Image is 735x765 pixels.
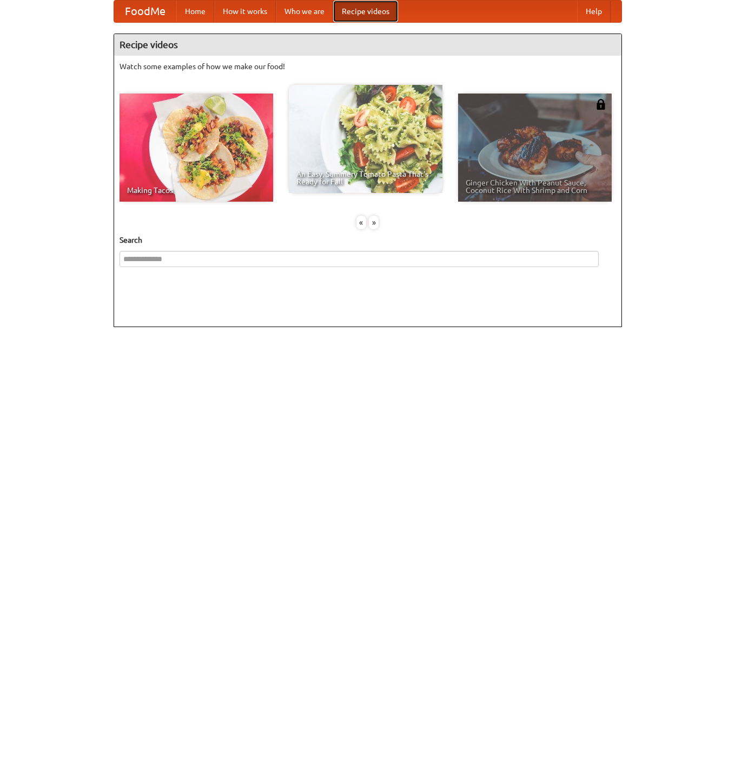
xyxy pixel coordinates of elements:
a: Who we are [276,1,333,22]
h5: Search [120,235,616,245]
a: FoodMe [114,1,176,22]
div: » [369,216,379,229]
a: Home [176,1,214,22]
div: « [356,216,366,229]
a: An Easy, Summery Tomato Pasta That's Ready for Fall [289,85,442,193]
a: How it works [214,1,276,22]
img: 483408.png [595,99,606,110]
h4: Recipe videos [114,34,621,56]
span: Making Tacos [127,187,266,194]
a: Help [577,1,611,22]
span: An Easy, Summery Tomato Pasta That's Ready for Fall [296,170,435,185]
a: Recipe videos [333,1,398,22]
a: Making Tacos [120,94,273,202]
p: Watch some examples of how we make our food! [120,61,616,72]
